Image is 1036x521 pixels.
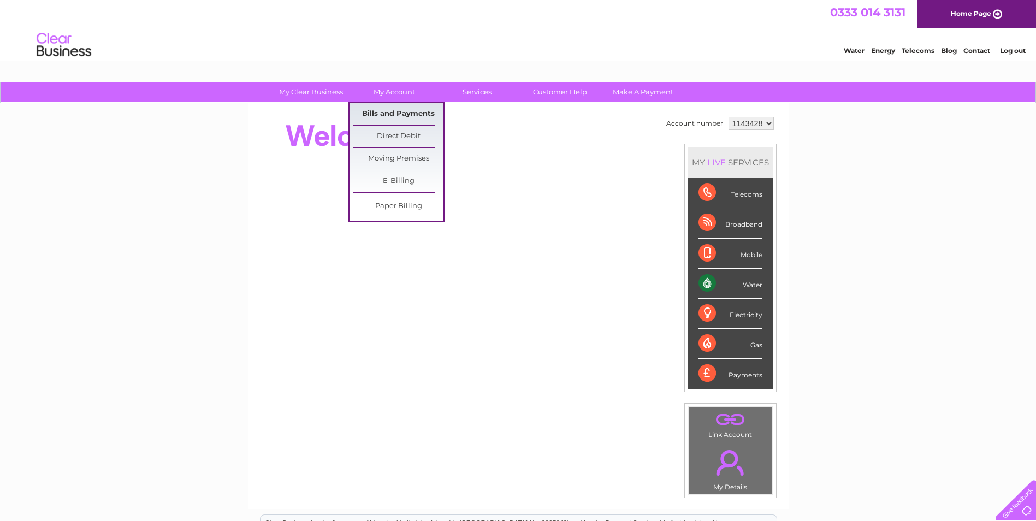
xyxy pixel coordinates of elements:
[515,82,605,102] a: Customer Help
[691,410,769,429] a: .
[830,5,905,19] a: 0333 014 3131
[688,407,773,441] td: Link Account
[353,170,443,192] a: E-Billing
[1000,46,1026,55] a: Log out
[261,6,777,53] div: Clear Business is a trading name of Verastar Limited (registered in [GEOGRAPHIC_DATA] No. 3667643...
[941,46,957,55] a: Blog
[963,46,990,55] a: Contact
[691,443,769,482] a: .
[432,82,522,102] a: Services
[36,28,92,62] img: logo.png
[844,46,865,55] a: Water
[705,157,728,168] div: LIVE
[698,239,762,269] div: Mobile
[698,359,762,388] div: Payments
[266,82,356,102] a: My Clear Business
[688,441,773,494] td: My Details
[664,114,726,133] td: Account number
[598,82,688,102] a: Make A Payment
[353,103,443,125] a: Bills and Payments
[698,178,762,208] div: Telecoms
[353,196,443,217] a: Paper Billing
[871,46,895,55] a: Energy
[698,299,762,329] div: Electricity
[698,329,762,359] div: Gas
[353,126,443,147] a: Direct Debit
[698,269,762,299] div: Water
[353,148,443,170] a: Moving Premises
[688,147,773,178] div: MY SERVICES
[349,82,439,102] a: My Account
[698,208,762,238] div: Broadband
[902,46,934,55] a: Telecoms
